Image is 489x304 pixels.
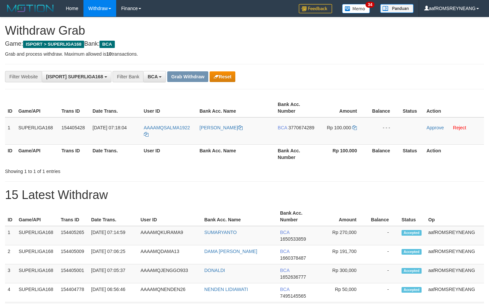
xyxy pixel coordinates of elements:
span: Accepted [402,287,422,293]
div: Filter Bank [112,71,143,82]
a: NENDEN LIDIAWATI [204,287,248,292]
td: aafROMSREYNEANG [426,226,484,245]
td: 4 [5,283,16,302]
td: SUPERLIGA168 [16,283,58,302]
td: SUPERLIGA168 [16,245,58,264]
td: [DATE] 07:05:37 [88,264,138,283]
th: Status [399,207,426,226]
span: 154405428 [61,125,85,130]
td: - [366,283,399,302]
td: [DATE] 06:56:46 [88,283,138,302]
span: Copy 1650533859 to clipboard [280,236,306,242]
a: SUMARYANTO [204,230,237,235]
img: panduan.png [380,4,414,13]
td: - - - [367,117,400,145]
a: Copy 100000 to clipboard [352,125,357,130]
span: 34 [365,2,375,8]
div: Showing 1 to 1 of 1 entries [5,165,199,175]
a: Reject [453,125,466,130]
td: aafROMSREYNEANG [426,245,484,264]
th: User ID [141,98,197,117]
a: AAAAMQSALMA1922 [144,125,190,137]
span: BCA [280,249,289,254]
span: Rp 100.000 [327,125,351,130]
th: Game/API [16,207,58,226]
td: - [366,226,399,245]
td: aafROMSREYNEANG [426,264,484,283]
button: Reset [210,71,235,82]
th: Bank Acc. Name [197,144,275,163]
h1: Withdraw Grab [5,24,484,37]
th: Balance [366,207,399,226]
img: MOTION_logo.png [5,3,56,13]
span: BCA [280,268,289,273]
td: 1 [5,226,16,245]
span: Copy 1652636777 to clipboard [280,274,306,280]
th: Action [424,98,484,117]
a: Approve [427,125,444,130]
div: Filter Website [5,71,42,82]
td: 1 [5,117,16,145]
td: SUPERLIGA168 [16,226,58,245]
th: Action [424,144,484,163]
td: [DATE] 07:06:25 [88,245,138,264]
h4: Game: Bank: [5,41,484,47]
a: [PERSON_NAME] [200,125,243,130]
th: Bank Acc. Number [275,144,317,163]
th: Rp 100.000 [317,144,367,163]
td: 3 [5,264,16,283]
td: 154405001 [58,264,88,283]
span: Accepted [402,230,422,236]
td: AAAAMQDAMA13 [138,245,202,264]
span: Accepted [402,249,422,255]
span: Accepted [402,268,422,274]
a: DONALDI [204,268,225,273]
img: Button%20Memo.svg [342,4,370,13]
th: Balance [367,144,400,163]
th: Trans ID [59,144,90,163]
th: Date Trans. [90,98,141,117]
th: Game/API [16,144,59,163]
th: Bank Acc. Name [197,98,275,117]
td: AAAAMQKURAMA9 [138,226,202,245]
img: Feedback.jpg [299,4,332,13]
span: BCA [278,125,287,130]
th: User ID [138,207,202,226]
td: Rp 50,000 [318,283,366,302]
span: Copy 7495145565 to clipboard [280,293,306,299]
td: [DATE] 07:14:59 [88,226,138,245]
th: Game/API [16,98,59,117]
td: AAAAMQNENDEN26 [138,283,202,302]
th: Balance [367,98,400,117]
td: Rp 300,000 [318,264,366,283]
button: Grab Withdraw [167,71,208,82]
td: aafROMSREYNEANG [426,283,484,302]
th: ID [5,207,16,226]
td: Rp 270,000 [318,226,366,245]
td: Rp 191,700 [318,245,366,264]
strong: 10 [106,51,111,57]
button: BCA [143,71,166,82]
span: [ISPORT] SUPERLIGA168 [46,74,103,79]
th: Bank Acc. Number [275,98,317,117]
th: Status [400,98,424,117]
th: User ID [141,144,197,163]
p: Grab and process withdraw. Maximum allowed is transactions. [5,51,484,57]
span: BCA [148,74,158,79]
td: 2 [5,245,16,264]
span: AAAAMQSALMA1922 [144,125,190,130]
span: Copy 1660378487 to clipboard [280,255,306,261]
th: Op [426,207,484,226]
th: Date Trans. [88,207,138,226]
span: BCA [99,41,114,48]
th: Trans ID [59,98,90,117]
span: [DATE] 07:18:04 [92,125,127,130]
th: Bank Acc. Name [202,207,277,226]
th: Amount [318,207,366,226]
th: ID [5,98,16,117]
span: Copy 3770674289 to clipboard [288,125,314,130]
td: AAAAMQJENGGO933 [138,264,202,283]
th: Amount [317,98,367,117]
th: Date Trans. [90,144,141,163]
td: - [366,264,399,283]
